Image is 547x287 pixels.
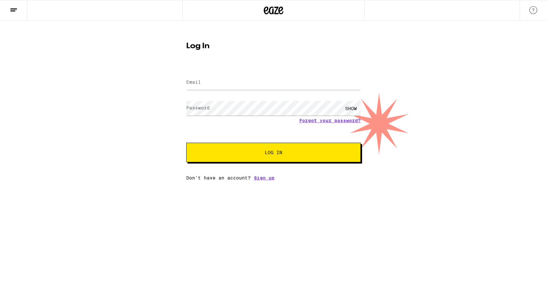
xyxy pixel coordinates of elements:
[299,118,361,123] a: Forgot your password?
[254,175,274,180] a: Sign up
[4,5,47,10] span: Hi. Need any help?
[341,101,361,116] div: SHOW
[186,175,361,180] div: Don't have an account?
[186,143,361,162] button: Log In
[186,42,361,50] h1: Log In
[265,150,282,155] span: Log In
[186,79,201,85] label: Email
[186,75,361,90] input: Email
[186,105,210,110] label: Password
